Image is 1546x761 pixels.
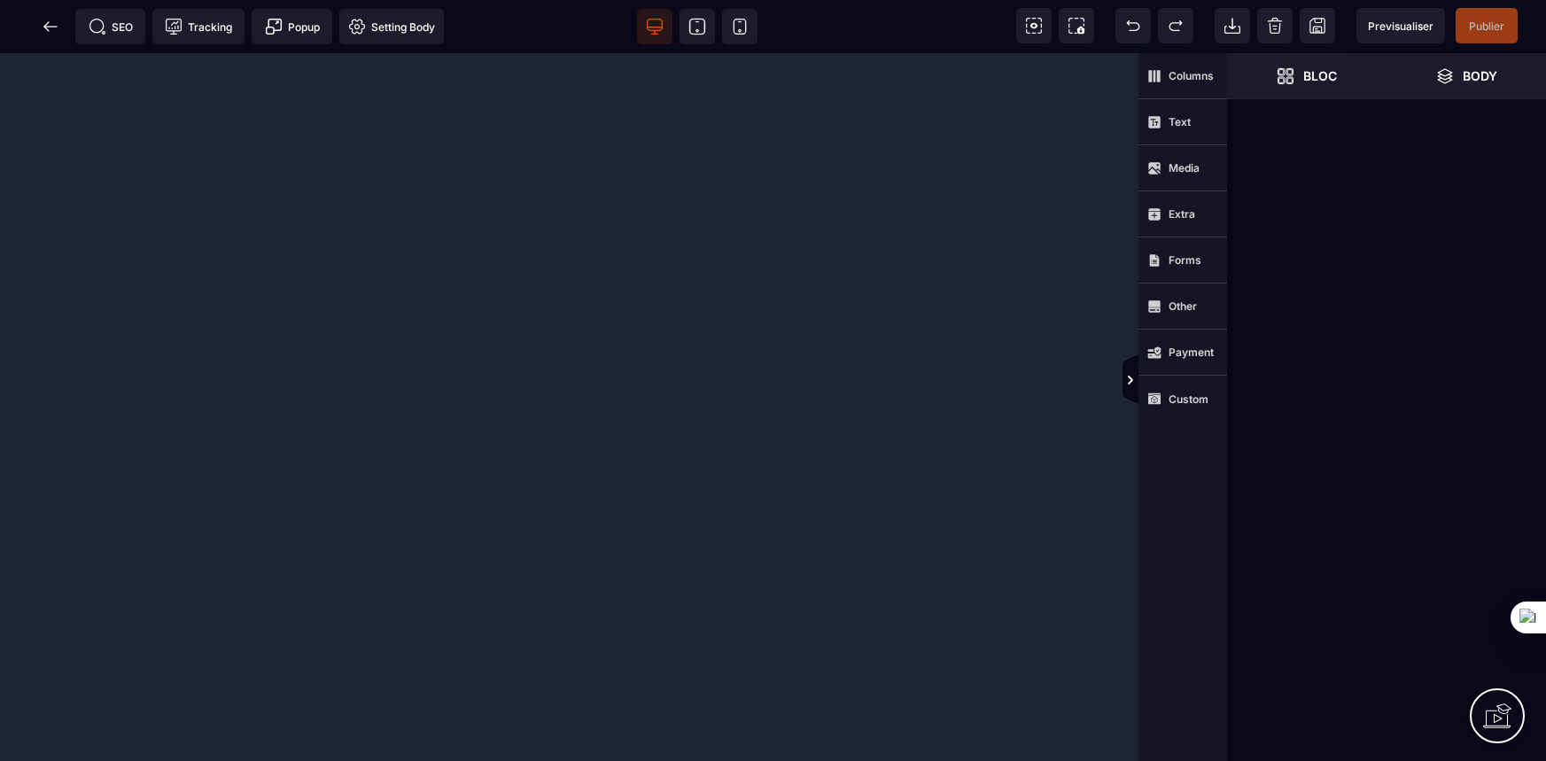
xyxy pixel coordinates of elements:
[1227,53,1387,99] span: Open Blocks
[348,18,435,35] span: Setting Body
[1368,19,1433,33] span: Previsualiser
[1169,115,1191,128] strong: Text
[1356,8,1445,43] span: Preview
[1463,69,1497,82] strong: Body
[1169,392,1208,406] strong: Custom
[1169,253,1201,267] strong: Forms
[265,18,320,35] span: Popup
[1059,8,1094,43] span: Screenshot
[1169,299,1197,313] strong: Other
[1303,69,1337,82] strong: Bloc
[1387,53,1546,99] span: Open Layer Manager
[1469,19,1504,33] span: Publier
[165,18,232,35] span: Tracking
[1169,69,1214,82] strong: Columns
[1169,161,1200,175] strong: Media
[1169,207,1195,221] strong: Extra
[89,18,133,35] span: SEO
[1016,8,1052,43] span: View components
[1169,346,1214,359] strong: Payment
